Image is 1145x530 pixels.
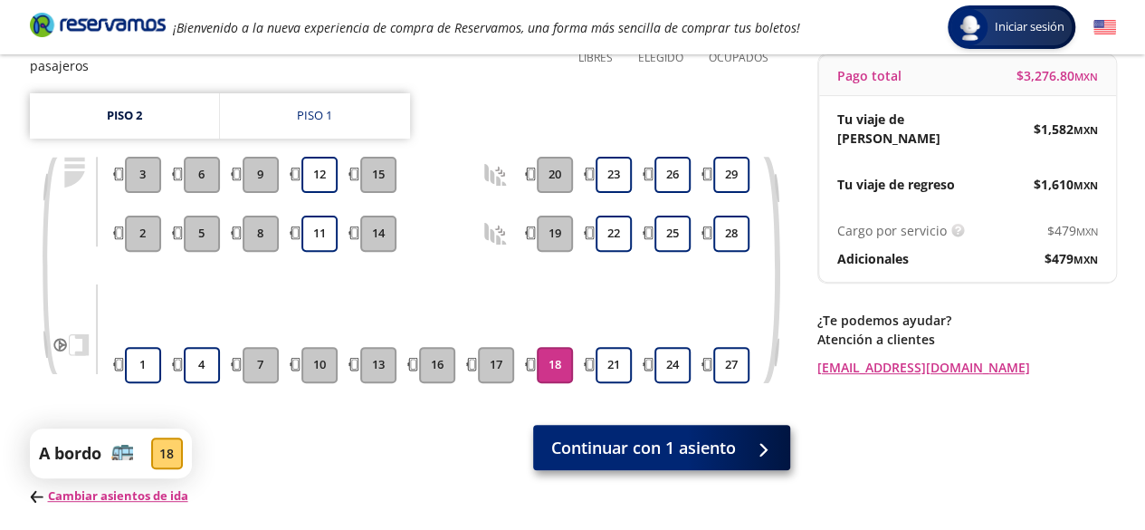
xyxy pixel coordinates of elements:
small: MXN [1073,178,1098,192]
em: ¡Bienvenido a la nueva experiencia de compra de Reservamos, una forma más sencilla de comprar tus... [173,19,800,36]
p: Cargo por servicio [837,221,947,240]
p: Pago total [837,66,902,85]
span: $ 479 [1045,249,1098,268]
button: 16 [419,347,455,383]
div: Piso 1 [297,107,332,125]
button: 15 [360,157,396,193]
a: [EMAIL_ADDRESS][DOMAIN_NAME] [817,358,1116,377]
button: 13 [360,347,396,383]
button: 7 [243,347,279,383]
small: MXN [1073,123,1098,137]
small: MXN [1074,70,1098,83]
button: 4 [184,347,220,383]
span: Iniciar sesión [988,18,1072,36]
p: ¿Te podemos ayudar? [817,311,1116,330]
button: 10 [301,347,338,383]
div: 18 [151,438,183,469]
i: Brand Logo [30,11,166,38]
small: MXN [1073,253,1098,266]
p: A bordo [39,441,101,466]
button: 18 [537,347,573,383]
button: 28 [713,216,749,252]
button: 9 [243,157,279,193]
button: 3 [125,157,161,193]
button: 24 [654,347,691,383]
button: 17 [478,347,514,383]
button: 21 [596,347,632,383]
a: Piso 1 [220,93,410,139]
a: Brand Logo [30,11,166,43]
button: 27 [713,347,749,383]
button: 6 [184,157,220,193]
button: 12 [301,157,338,193]
span: $ 479 [1047,221,1098,240]
small: MXN [1076,225,1098,238]
span: $ 1,582 [1034,120,1098,139]
button: English [1093,16,1116,39]
p: Cambiar asientos de ida [30,487,192,506]
button: 2 [125,216,161,252]
button: Continuar con 1 asiento [533,425,790,470]
button: 25 [654,216,691,252]
button: 5 [184,216,220,252]
span: $ 3,276.80 [1016,66,1098,85]
button: 19 [537,216,573,252]
button: 22 [596,216,632,252]
button: 23 [596,157,632,193]
button: 29 [713,157,749,193]
p: Tu viaje de [PERSON_NAME] [837,110,968,148]
button: 8 [243,216,279,252]
button: 14 [360,216,396,252]
span: Continuar con 1 asiento [551,436,736,460]
p: Tu viaje de regreso [837,175,955,194]
iframe: Messagebird Livechat Widget [1040,425,1127,512]
span: $ 1,610 [1034,175,1098,194]
p: Atención a clientes [817,330,1116,349]
button: 20 [537,157,573,193]
button: 1 [125,347,161,383]
p: Elige los asientos que necesites, en seguida te solicitaremos los datos de los pasajeros [30,37,553,75]
button: 26 [654,157,691,193]
button: 11 [301,216,338,252]
p: Adicionales [837,249,909,268]
a: Piso 2 [30,93,219,139]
